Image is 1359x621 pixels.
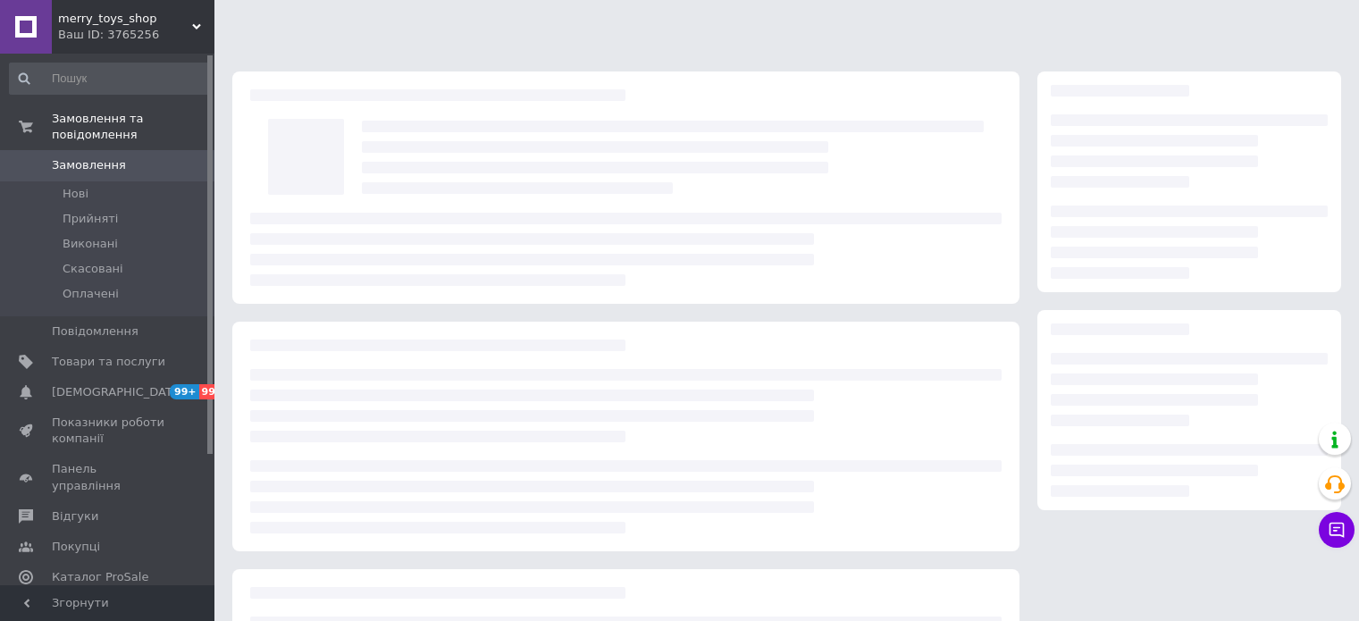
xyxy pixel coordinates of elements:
[52,539,100,555] span: Покупці
[170,384,199,399] span: 99+
[63,286,119,302] span: Оплачені
[52,415,165,447] span: Показники роботи компанії
[52,323,138,340] span: Повідомлення
[52,384,184,400] span: [DEMOGRAPHIC_DATA]
[1319,512,1355,548] button: Чат з покупцем
[58,11,192,27] span: merry_toys_shop
[52,461,165,493] span: Панель управління
[9,63,211,95] input: Пошук
[63,261,123,277] span: Скасовані
[199,384,229,399] span: 99+
[52,157,126,173] span: Замовлення
[52,508,98,524] span: Відгуки
[58,27,214,43] div: Ваш ID: 3765256
[63,236,118,252] span: Виконані
[52,354,165,370] span: Товари та послуги
[63,211,118,227] span: Прийняті
[52,569,148,585] span: Каталог ProSale
[52,111,214,143] span: Замовлення та повідомлення
[63,186,88,202] span: Нові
